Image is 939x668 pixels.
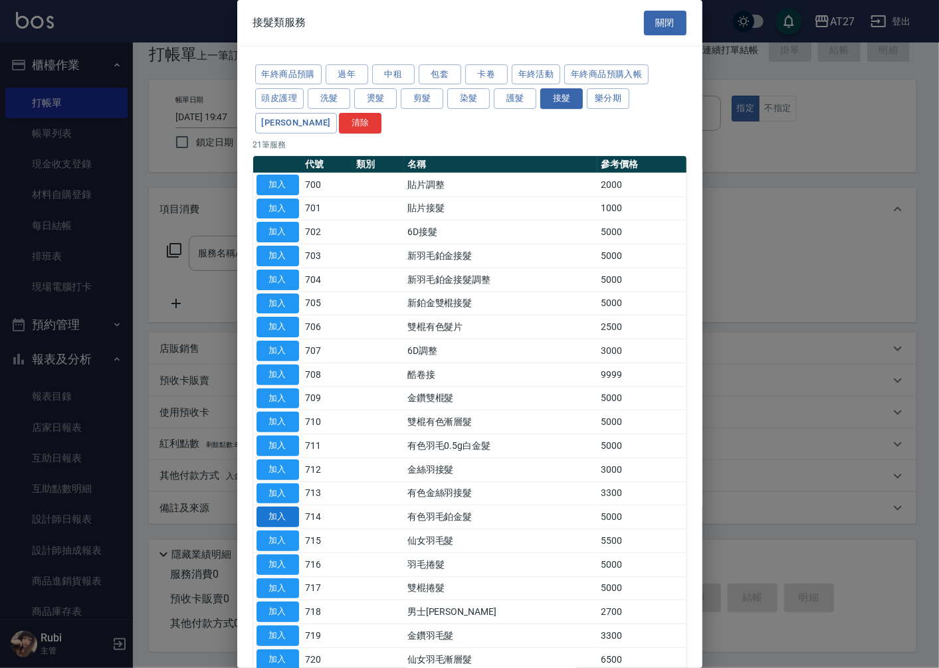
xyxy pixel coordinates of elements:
button: 剪髮 [401,88,443,109]
td: 酷卷接 [404,363,598,386]
td: 金鑽羽毛髮 [404,624,598,648]
button: 頭皮護理 [255,88,304,109]
p: 21 筆服務 [253,139,686,151]
td: 雙棍有色漸層髮 [404,410,598,434]
td: 719 [302,624,354,648]
span: 接髮類服務 [253,16,306,29]
td: 6D接髮 [404,220,598,244]
button: 加入 [257,317,299,337]
button: 加入 [257,554,299,575]
button: 加入 [257,531,299,551]
td: 5000 [597,244,686,268]
button: 染髮 [447,88,490,109]
td: 715 [302,529,354,553]
td: 709 [302,386,354,410]
td: 718 [302,600,354,624]
td: 703 [302,244,354,268]
th: 參考價格 [597,156,686,173]
button: [PERSON_NAME] [255,113,338,133]
td: 717 [302,576,354,600]
td: 707 [302,339,354,363]
button: 包套 [419,64,461,85]
td: 貼片調整 [404,173,598,197]
button: 加入 [257,626,299,646]
td: 雙棍有色髮片 [404,315,598,339]
button: 加入 [257,270,299,290]
td: 2500 [597,315,686,339]
button: 加入 [257,578,299,599]
td: 6D調整 [404,339,598,363]
td: 5000 [597,386,686,410]
button: 年終活動 [512,64,561,85]
td: 701 [302,197,354,220]
button: 加入 [257,293,299,314]
button: 過年 [326,64,368,85]
button: 關閉 [644,11,686,35]
td: 714 [302,505,354,529]
td: 712 [302,458,354,481]
td: 5000 [597,410,686,434]
td: 5000 [597,576,686,600]
button: 加入 [257,388,299,409]
td: 5000 [597,268,686,292]
td: 5000 [597,292,686,315]
td: 708 [302,363,354,386]
button: 加入 [257,459,299,480]
td: 2000 [597,173,686,197]
button: 加入 [257,365,299,385]
button: 加入 [257,199,299,219]
td: 3000 [597,339,686,363]
td: 700 [302,173,354,197]
td: 5000 [597,505,686,529]
button: 中租 [372,64,415,85]
td: 3300 [597,624,686,648]
td: 713 [302,481,354,505]
button: 加入 [257,222,299,242]
button: 加入 [257,436,299,456]
td: 716 [302,552,354,576]
td: 有色羽毛鉑金髮 [404,505,598,529]
td: 5000 [597,552,686,576]
td: 5000 [597,220,686,244]
th: 名稱 [404,156,598,173]
td: 704 [302,268,354,292]
button: 接髮 [540,88,583,109]
button: 護髮 [494,88,536,109]
td: 新鉑金雙棍接髮 [404,292,598,315]
td: 710 [302,410,354,434]
td: 5500 [597,529,686,553]
button: 加入 [257,246,299,266]
td: 2700 [597,600,686,624]
button: 年終商品預購入帳 [564,64,649,85]
td: 有色羽毛0.5g白金髮 [404,434,598,458]
button: 卡卷 [465,64,508,85]
th: 代號 [302,156,354,173]
button: 清除 [339,113,381,133]
th: 類別 [353,156,404,173]
td: 705 [302,292,354,315]
button: 加入 [257,483,299,504]
td: 5000 [597,434,686,458]
td: 9999 [597,363,686,386]
button: 加入 [257,412,299,432]
button: 年終商品預購 [255,64,322,85]
td: 3000 [597,458,686,481]
td: 711 [302,434,354,458]
button: 加入 [257,175,299,195]
td: 有色金絲羽接髮 [404,481,598,505]
button: 洗髮 [308,88,350,109]
button: 燙髮 [354,88,397,109]
button: 加入 [257,602,299,622]
td: 金絲羽接髮 [404,458,598,481]
td: 1000 [597,197,686,220]
button: 樂分期 [587,88,629,109]
td: 3300 [597,481,686,505]
button: 加入 [257,507,299,527]
td: 雙棍捲髮 [404,576,598,600]
td: 702 [302,220,354,244]
td: 新羽毛鉑金接髮 [404,244,598,268]
td: 男士[PERSON_NAME] [404,600,598,624]
td: 新羽毛鉑金接髮調整 [404,268,598,292]
td: 仙女羽毛髮 [404,529,598,553]
button: 加入 [257,341,299,361]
